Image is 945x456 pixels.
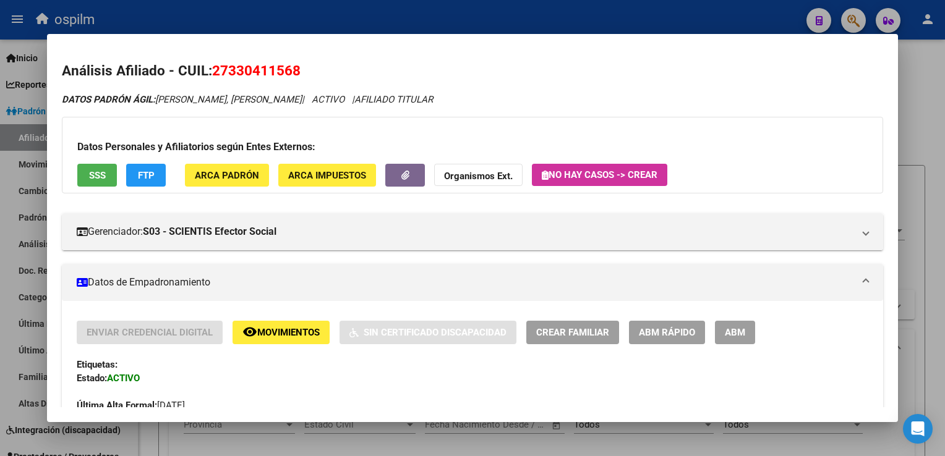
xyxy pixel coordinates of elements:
button: Enviar Credencial Digital [77,321,223,344]
mat-panel-title: Datos de Empadronamiento [77,275,853,290]
strong: Organismos Ext. [444,171,513,182]
h3: Datos Personales y Afiliatorios según Entes Externos: [77,140,867,154]
span: [DATE] [77,400,185,411]
mat-icon: remove_red_eye [242,324,257,339]
mat-panel-title: Gerenciador: [77,224,853,239]
span: ABM Rápido [639,327,695,339]
h2: Análisis Afiliado - CUIL: [62,61,883,82]
button: SSS [77,164,117,187]
button: ABM Rápido [629,321,705,344]
button: ARCA Impuestos [278,164,376,187]
span: AFILIADO TITULAR [354,94,433,105]
span: Crear Familiar [536,327,609,339]
button: Crear Familiar [526,321,619,344]
button: Sin Certificado Discapacidad [340,321,516,344]
button: No hay casos -> Crear [532,164,667,186]
span: Sin Certificado Discapacidad [364,327,507,339]
span: Movimientos [257,327,320,339]
mat-expansion-panel-header: Datos de Empadronamiento [62,264,883,301]
strong: Estado: [77,373,107,384]
span: ABM [725,327,745,339]
div: Open Intercom Messenger [903,414,933,444]
span: SSS [89,170,106,181]
strong: S03 - SCIENTIS Efector Social [143,224,276,239]
span: No hay casos -> Crear [542,169,657,180]
span: 27330411568 [212,62,301,78]
span: Enviar Credencial Digital [87,327,213,339]
strong: DATOS PADRÓN ÁGIL: [62,94,155,105]
i: | ACTIVO | [62,94,433,105]
button: Movimientos [233,321,330,344]
mat-expansion-panel-header: Gerenciador:S03 - SCIENTIS Efector Social [62,213,883,250]
span: FTP [138,170,155,181]
span: ARCA Padrón [195,170,259,181]
button: ABM [715,321,755,344]
button: FTP [126,164,166,187]
strong: ACTIVO [107,373,140,384]
button: Organismos Ext. [434,164,523,187]
strong: Etiquetas: [77,359,118,370]
button: ARCA Padrón [185,164,269,187]
span: [PERSON_NAME], [PERSON_NAME] [62,94,302,105]
span: ARCA Impuestos [288,170,366,181]
strong: Última Alta Formal: [77,400,157,411]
